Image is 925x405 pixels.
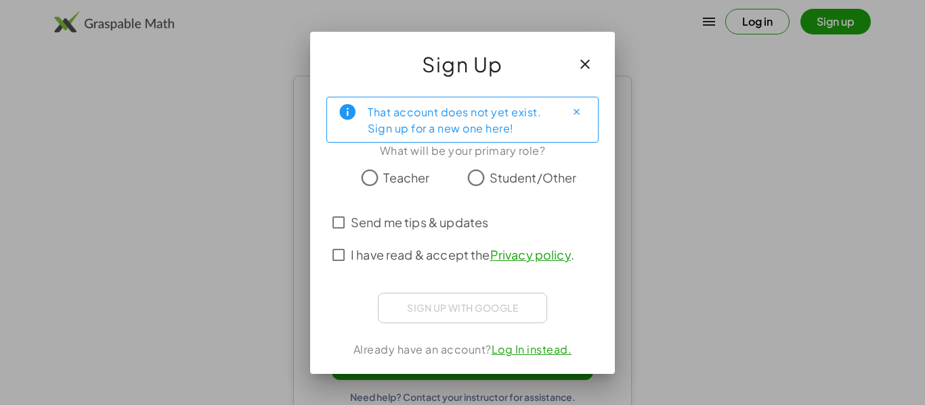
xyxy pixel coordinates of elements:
[351,245,574,264] span: I have read & accept the .
[383,168,429,187] span: Teacher
[368,103,555,137] div: That account does not yet exist. Sign up for a new one here!
[565,101,587,123] button: Close
[490,168,577,187] span: Student/Other
[326,143,599,159] div: What will be your primary role?
[351,213,488,231] span: Send me tips & updates
[422,48,503,80] span: Sign Up
[326,341,599,358] div: Already have an account?
[492,342,572,356] a: Log In instead.
[490,247,571,262] a: Privacy policy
